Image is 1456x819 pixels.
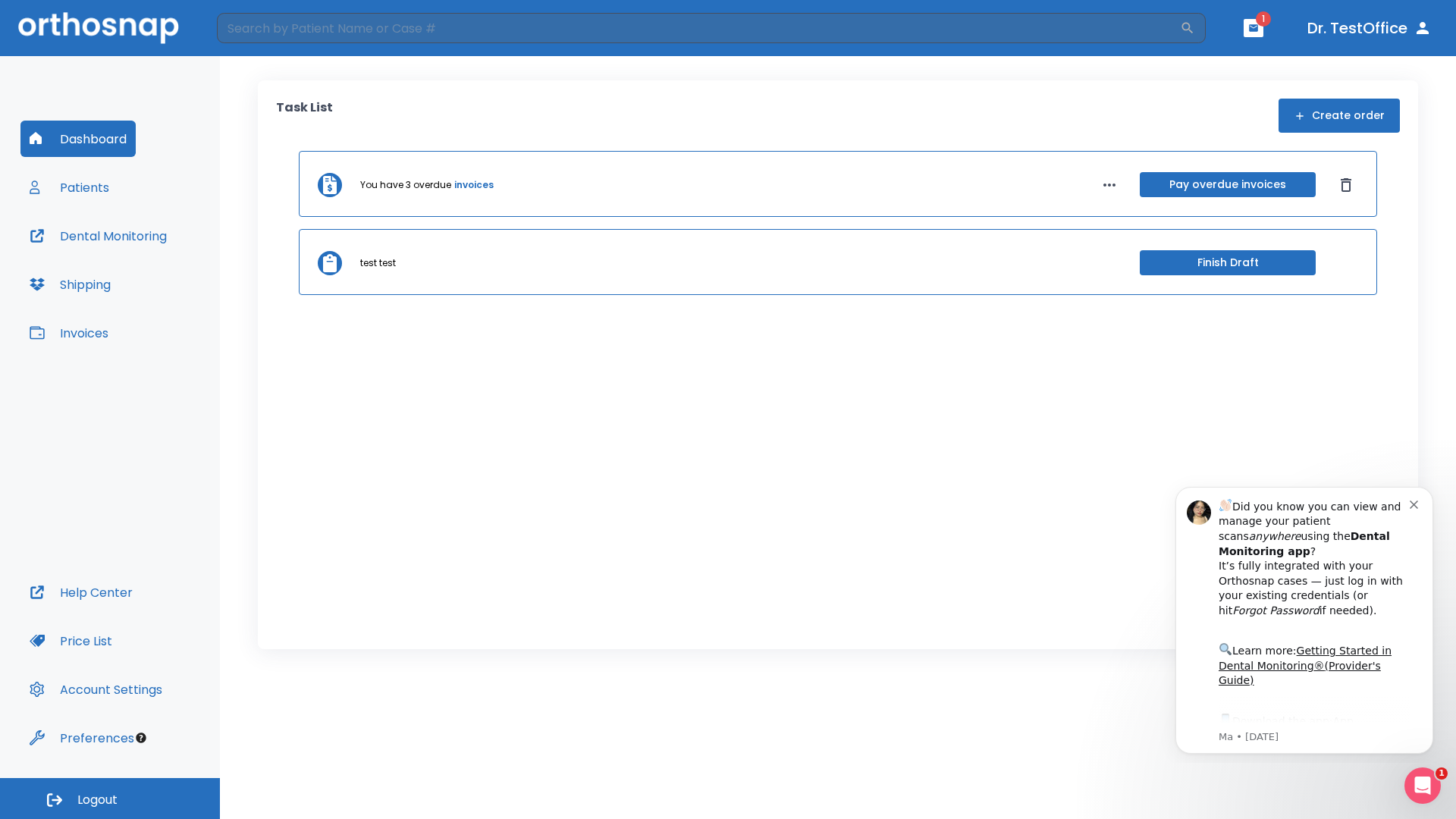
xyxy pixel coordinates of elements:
[20,315,118,351] button: Invoices
[1153,473,1456,763] iframe: Intercom notifications message
[276,99,333,133] p: Task List
[360,256,396,270] p: test test
[1140,250,1316,275] button: Finish Draft
[20,574,142,610] button: Help Center
[134,731,148,745] div: Tooltip anchor
[18,12,179,43] img: Orthosnap
[20,266,120,303] button: Shipping
[77,792,118,808] span: Logout
[20,121,136,157] button: Dashboard
[20,720,143,756] button: Preferences
[454,178,494,192] a: invoices
[20,623,121,659] button: Price List
[1301,14,1438,42] button: Dr. TestOffice
[20,169,118,206] button: Patients
[20,218,176,254] button: Dental Monitoring
[1256,11,1271,27] span: 1
[257,24,269,36] button: Dismiss notification
[1140,172,1316,197] button: Pay overdue invoices
[1279,99,1400,133] button: Create order
[1404,767,1441,804] iframe: Intercom live chat
[217,13,1180,43] input: Search by Patient Name or Case #
[66,257,257,271] p: Message from Ma, sent 6w ago
[20,671,171,708] button: Account Settings
[1334,173,1358,197] button: Dismiss
[1436,767,1448,780] span: 1
[66,242,201,269] a: App Store
[360,178,451,192] p: You have 3 overdue
[66,238,257,315] div: Download the app: | ​ Let us know if you need help getting started!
